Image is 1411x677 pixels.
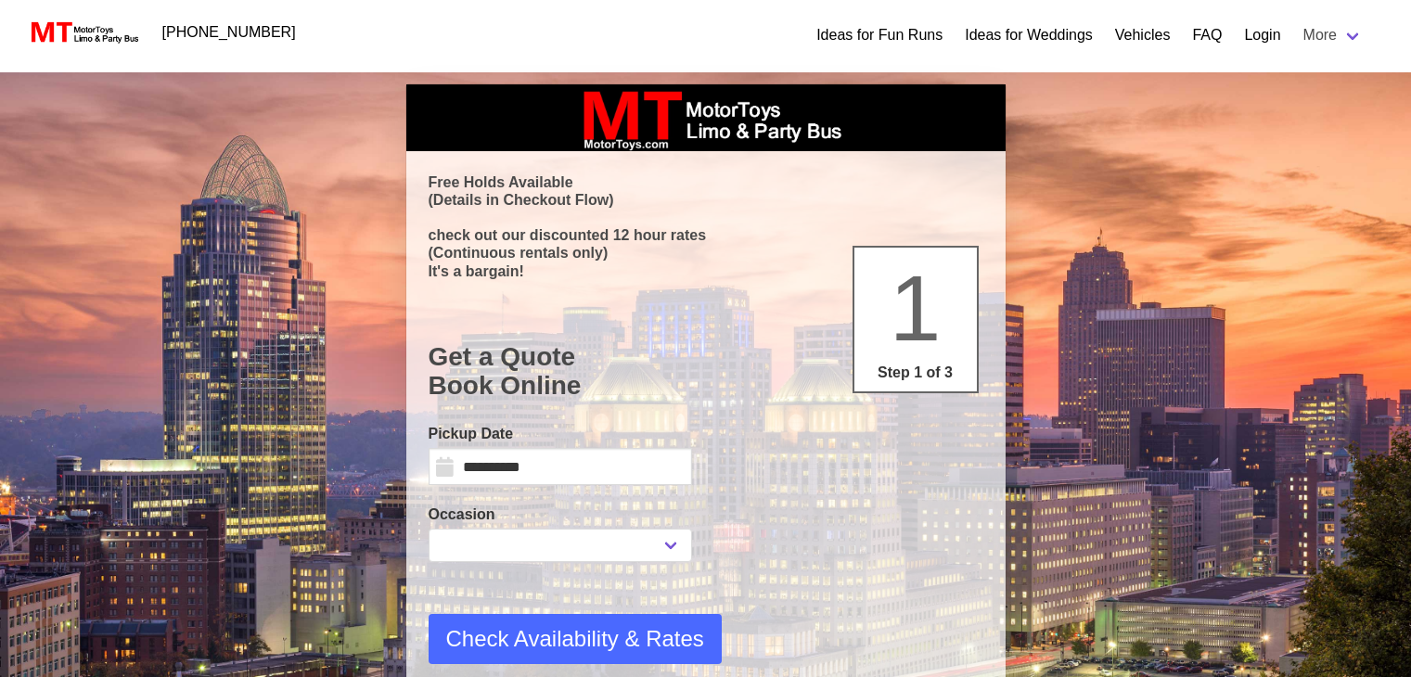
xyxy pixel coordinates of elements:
[429,244,983,262] p: (Continuous rentals only)
[429,191,983,209] p: (Details in Checkout Flow)
[429,342,983,401] h1: Get a Quote Book Online
[1115,24,1171,46] a: Vehicles
[890,256,942,360] span: 1
[1244,24,1280,46] a: Login
[429,226,983,244] p: check out our discounted 12 hour rates
[429,614,722,664] button: Check Availability & Rates
[429,423,692,445] label: Pickup Date
[26,19,140,45] img: MotorToys Logo
[429,173,983,191] p: Free Holds Available
[151,14,307,51] a: [PHONE_NUMBER]
[1292,17,1374,54] a: More
[567,84,845,151] img: box_logo_brand.jpeg
[1192,24,1222,46] a: FAQ
[862,362,969,384] p: Step 1 of 3
[965,24,1093,46] a: Ideas for Weddings
[446,622,704,656] span: Check Availability & Rates
[429,262,983,280] p: It's a bargain!
[816,24,943,46] a: Ideas for Fun Runs
[429,504,692,526] label: Occasion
